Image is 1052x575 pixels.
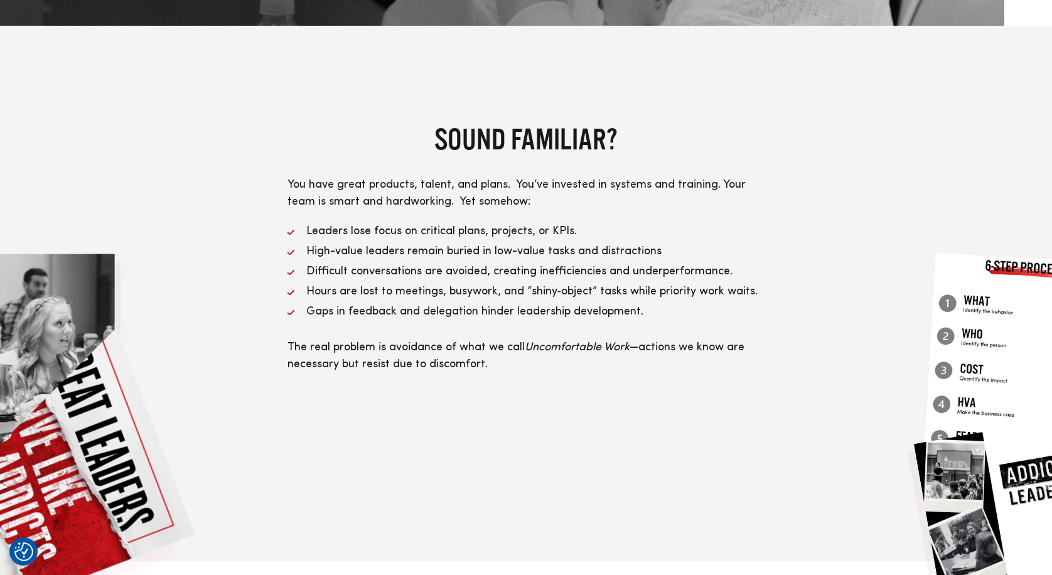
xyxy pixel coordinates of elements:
span: Gaps in feedback and delegation hinder leadership development. [306,306,643,317]
span: Uncomfortable Work [525,341,630,353]
span: The real problem is avoidance of what we call [287,341,525,353]
span: Difficult conversations are avoided, creating inefficiencies and underperformance. [306,266,733,277]
h2: SOUND FAMILIAR? [287,120,765,158]
button: Consent Preferences [14,542,33,561]
span: Hours are lost to meetings, busywork, and “shiny‑object” tasks while priority work waits. [306,286,758,297]
span: Leaders lose focus on critical plans, projects, or KPIs. [306,225,577,237]
img: Revisit consent button [14,542,33,561]
span: High-value leaders remain buried in low-value tasks and distractions [306,245,662,257]
span: You have great products, talent, and plans. You’ve invested in systems and training. Your team is... [287,179,746,207]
